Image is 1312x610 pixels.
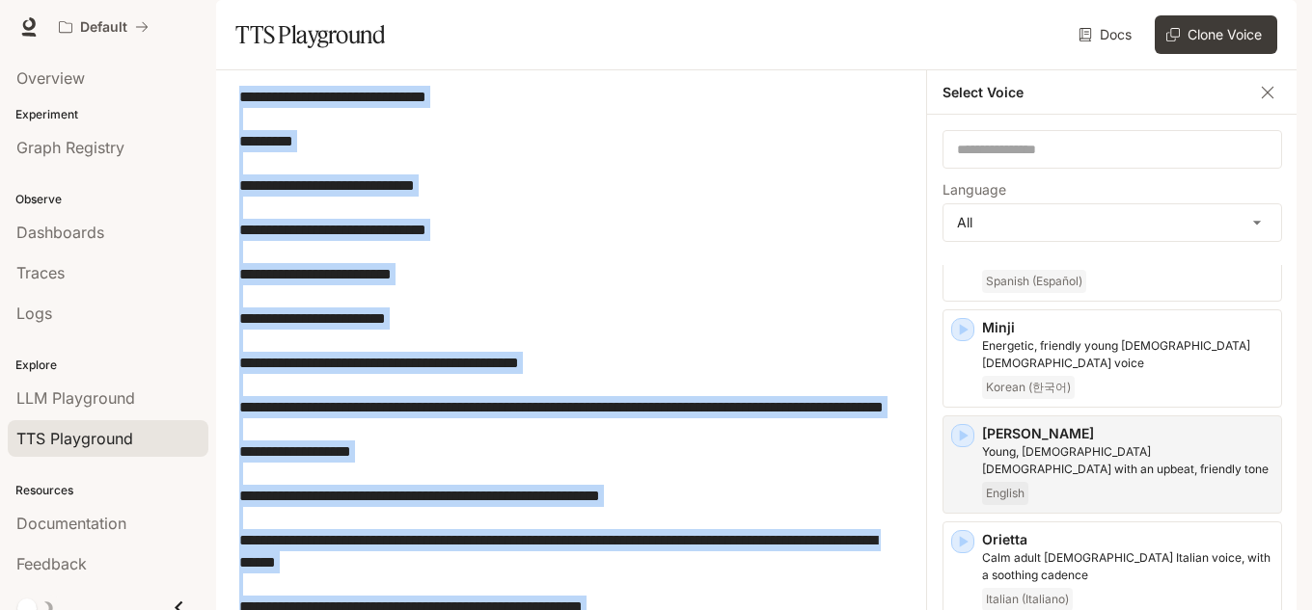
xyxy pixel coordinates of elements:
p: Orietta [982,530,1273,549]
div: All [943,204,1281,241]
span: Korean (한국어) [982,376,1075,399]
p: Calm adult female Italian voice, with a soothing cadence [982,549,1273,584]
button: All workspaces [50,8,157,46]
h1: TTS Playground [235,15,385,54]
p: Energetic, friendly young Korean female voice [982,337,1273,372]
p: Minji [982,318,1273,337]
a: Docs [1075,15,1139,54]
button: Clone Voice [1155,15,1277,54]
span: English [982,482,1028,505]
p: Language [943,183,1006,197]
p: Default [80,19,127,36]
p: Young, British female with an upbeat, friendly tone [982,443,1273,478]
span: Spanish (Español) [982,270,1086,293]
p: [PERSON_NAME] [982,424,1273,443]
